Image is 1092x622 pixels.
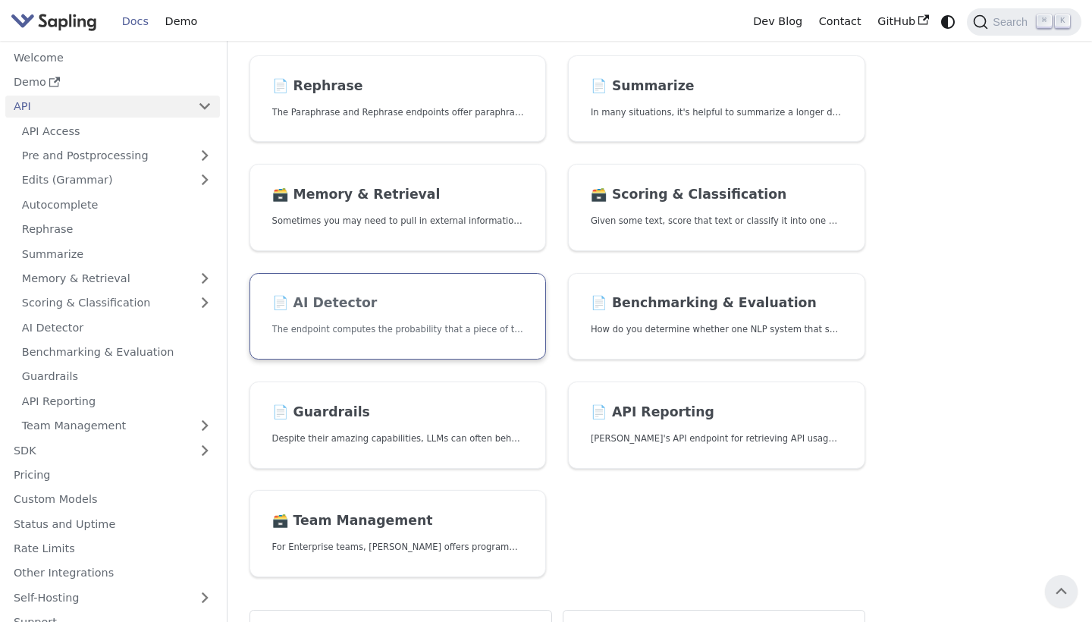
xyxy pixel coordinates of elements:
p: Sometimes you may need to pull in external information that doesn't fit in the context size of an... [272,214,524,228]
p: The endpoint computes the probability that a piece of text is AI-generated, [272,322,524,337]
p: Sapling's API endpoint for retrieving API usage analytics. [591,432,843,446]
a: Scoring & Classification [14,292,220,314]
a: Self-Hosting [5,586,220,608]
a: 📄️ RephraseThe Paraphrase and Rephrase endpoints offer paraphrasing for particular styles. [249,55,547,143]
a: API Reporting [14,390,220,412]
a: 📄️ AI DetectorThe endpoint computes the probability that a piece of text is AI-generated, [249,273,547,360]
button: Expand sidebar category 'SDK' [190,439,220,461]
h2: Rephrase [272,78,524,95]
a: GitHub [869,10,937,33]
a: API Access [14,120,220,142]
a: Pre and Postprocessing [14,145,220,167]
button: Search (Command+K) [967,8,1081,36]
a: Other Integrations [5,562,220,584]
p: For Enterprise teams, Sapling offers programmatic team provisioning and management. [272,540,524,554]
button: Collapse sidebar category 'API' [190,96,220,118]
a: Contact [811,10,870,33]
a: 📄️ API Reporting[PERSON_NAME]'s API endpoint for retrieving API usage analytics. [568,382,865,469]
h2: API Reporting [591,404,843,421]
kbd: ⌘ [1037,14,1052,28]
kbd: K [1055,14,1070,28]
p: Despite their amazing capabilities, LLMs can often behave in undesired [272,432,524,446]
a: Demo [157,10,206,33]
a: 📄️ GuardrailsDespite their amazing capabilities, LLMs can often behave in undesired [249,382,547,469]
a: Summarize [14,243,220,265]
h2: Benchmarking & Evaluation [591,295,843,312]
h2: Memory & Retrieval [272,187,524,203]
img: Sapling.ai [11,11,97,33]
a: Autocomplete [14,193,220,215]
p: The Paraphrase and Rephrase endpoints offer paraphrasing for particular styles. [272,105,524,120]
h2: Scoring & Classification [591,187,843,203]
a: Rate Limits [5,538,220,560]
p: Given some text, score that text or classify it into one of a set of pre-specified categories. [591,214,843,228]
a: Dev Blog [745,10,810,33]
a: Demo [5,71,220,93]
a: SDK [5,439,190,461]
button: Switch between dark and light mode (currently system mode) [937,11,959,33]
a: API [5,96,190,118]
a: Memory & Retrieval [14,268,220,290]
a: 📄️ SummarizeIn many situations, it's helpful to summarize a longer document into a shorter, more ... [568,55,865,143]
a: Docs [114,10,157,33]
a: 🗃️ Memory & RetrievalSometimes you may need to pull in external information that doesn't fit in t... [249,164,547,251]
button: Scroll back to top [1045,575,1078,608]
h2: Guardrails [272,404,524,421]
a: Status and Uptime [5,513,220,535]
a: Team Management [14,415,220,437]
h2: Team Management [272,513,524,529]
span: Search [988,16,1037,28]
a: Custom Models [5,488,220,510]
a: AI Detector [14,316,220,338]
p: How do you determine whether one NLP system that suggests edits [591,322,843,337]
h2: Summarize [591,78,843,95]
a: Pricing [5,464,220,486]
a: Edits (Grammar) [14,169,220,191]
p: In many situations, it's helpful to summarize a longer document into a shorter, more easily diges... [591,105,843,120]
h2: AI Detector [272,295,524,312]
a: Welcome [5,46,220,68]
a: 📄️ Benchmarking & EvaluationHow do you determine whether one NLP system that suggests edits [568,273,865,360]
a: 🗃️ Scoring & ClassificationGiven some text, score that text or classify it into one of a set of p... [568,164,865,251]
a: Sapling.ai [11,11,102,33]
a: Rephrase [14,218,220,240]
a: 🗃️ Team ManagementFor Enterprise teams, [PERSON_NAME] offers programmatic team provisioning and m... [249,490,547,577]
a: Guardrails [14,366,220,388]
a: Benchmarking & Evaluation [14,341,220,363]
